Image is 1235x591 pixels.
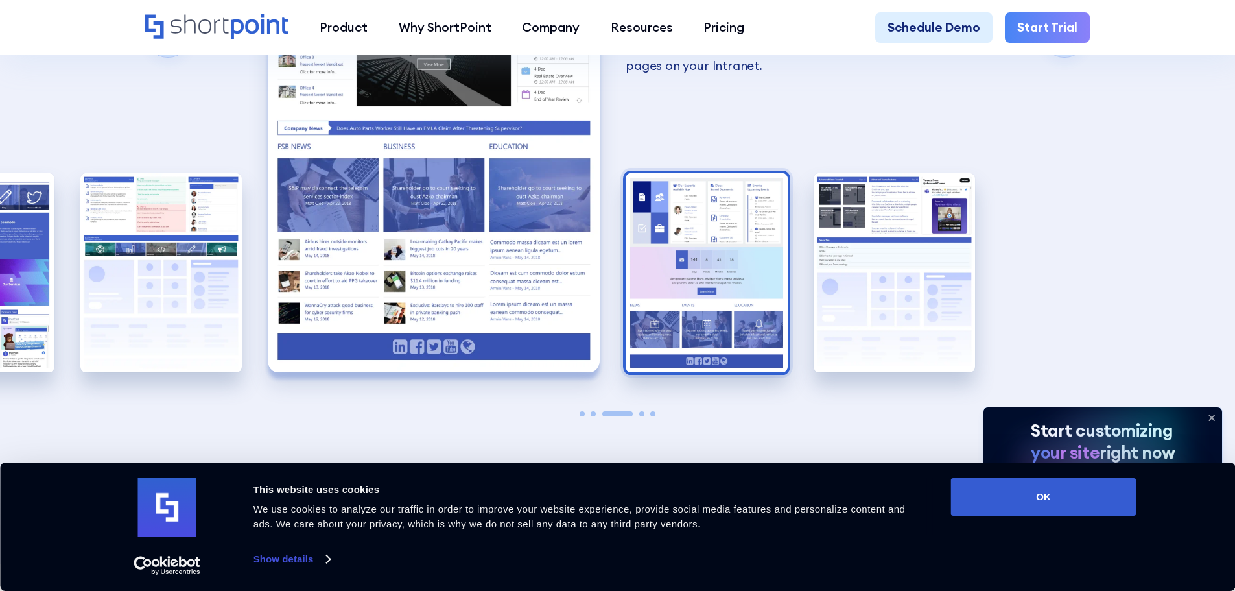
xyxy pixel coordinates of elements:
span: Go to slide 1 [580,411,585,416]
button: OK [951,478,1136,516]
a: Resources [595,12,688,43]
a: Why ShortPoint [383,12,507,43]
img: Internal SharePoint site example for company policy [80,173,242,372]
div: Resources [611,18,673,37]
a: Start Trial [1005,12,1090,43]
span: Go to slide 5 [650,411,655,416]
div: Company [522,18,580,37]
a: Schedule Demo [875,12,993,43]
div: 2 / 5 [80,173,242,372]
a: Show details [253,549,330,569]
img: logo [138,478,196,537]
a: Company [506,12,595,43]
a: Product [304,12,383,43]
img: HR SharePoint site example for documents [626,173,788,372]
div: Why ShortPoint [399,18,491,37]
img: Internal SharePoint site example for knowledge base [814,173,976,372]
span: Go to slide 2 [591,411,596,416]
div: Product [320,18,368,37]
a: Pricing [688,12,760,43]
span: Go to slide 4 [639,411,644,416]
div: 5 / 5 [814,173,976,372]
a: Home [145,14,288,41]
a: Usercentrics Cookiebot - opens in a new window [110,556,224,575]
div: 4 / 5 [626,173,788,372]
span: We use cookies to analyze our traffic in order to improve your website experience, provide social... [253,503,906,529]
span: Go to slide 3 [602,411,633,416]
div: This website uses cookies [253,482,922,498]
div: Pricing [703,18,744,37]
